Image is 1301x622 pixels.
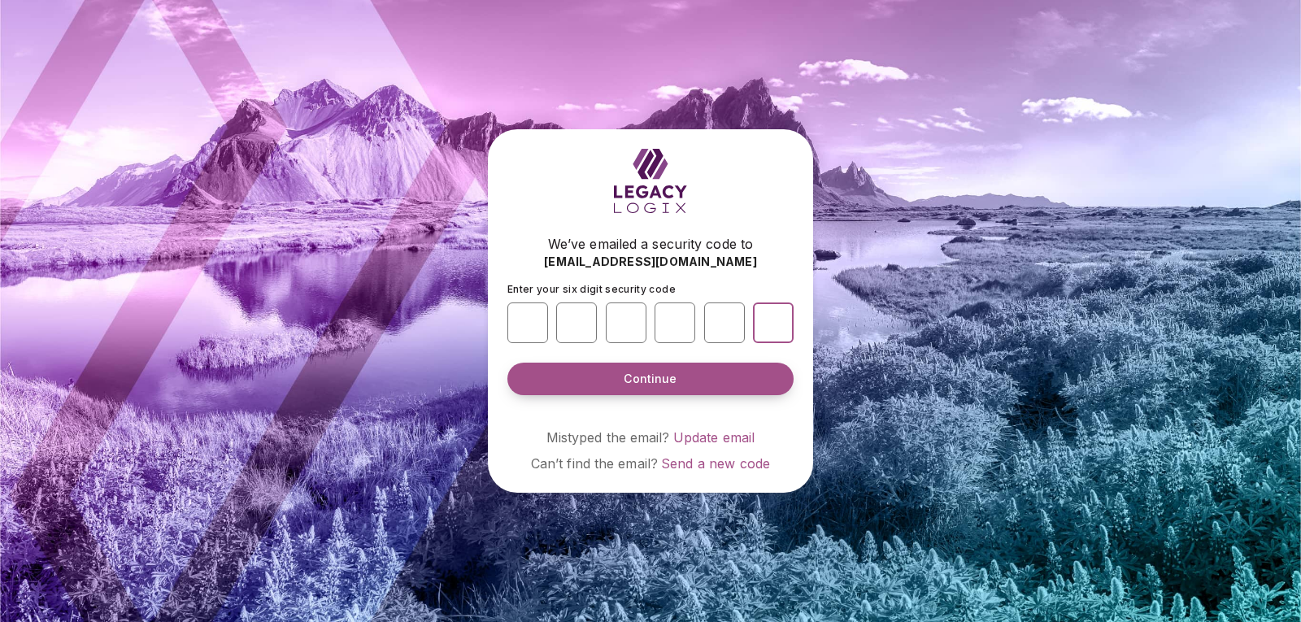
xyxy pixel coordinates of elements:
[548,234,753,254] span: We’ve emailed a security code to
[624,371,677,387] span: Continue
[673,429,755,446] a: Update email
[544,254,757,270] span: [EMAIL_ADDRESS][DOMAIN_NAME]
[507,363,794,395] button: Continue
[531,455,658,472] span: Can’t find the email?
[546,429,670,446] span: Mistyped the email?
[507,283,676,295] span: Enter your six digit security code
[661,455,770,472] a: Send a new code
